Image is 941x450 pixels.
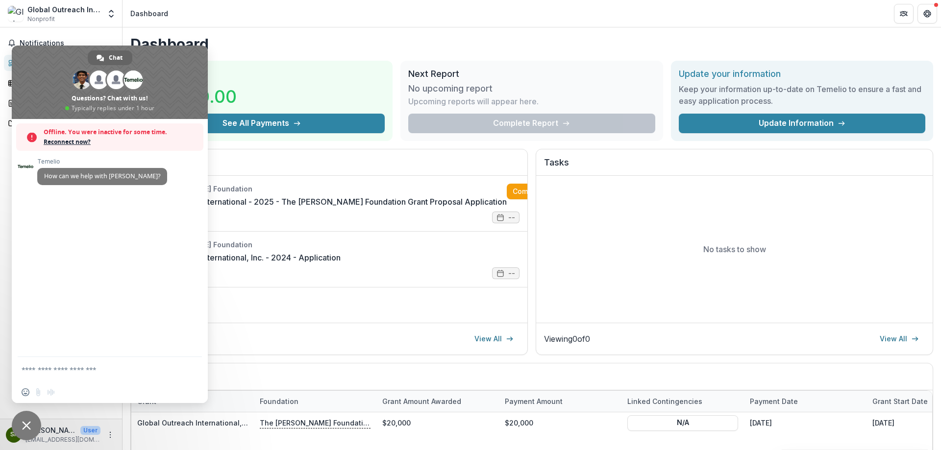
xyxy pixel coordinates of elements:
a: Proposals [4,95,118,111]
button: See All Payments [138,114,385,133]
p: Upcoming reports will appear here. [408,95,539,107]
div: Close chat [12,411,41,440]
span: Insert an emoji [22,388,29,396]
button: Open entity switcher [104,4,118,24]
a: Global Outreach International, Inc. - 2024 - Application [139,252,341,263]
span: Reconnect now? [44,137,198,147]
h3: No upcoming report [408,83,493,94]
div: Payment date [744,396,804,406]
nav: breadcrumb [126,6,172,21]
span: Nonprofit [27,15,55,24]
p: No tasks to show [703,243,766,255]
div: Grant amount awarded [376,391,499,412]
p: The [PERSON_NAME] Foundation [260,417,371,428]
div: Linked Contingencies [621,396,708,406]
img: Global Outreach International [8,6,24,22]
div: Payment date [744,391,867,412]
a: Global Outreach International, Inc. - 2024 - Application [137,419,327,427]
div: Grant amount awarded [376,396,467,406]
span: How can we help with [PERSON_NAME]? [44,172,160,180]
a: Global Outreach International - 2025 - The [PERSON_NAME] Foundation Grant Proposal Application [139,196,507,208]
div: Foundation [254,396,304,406]
div: Linked Contingencies [621,391,744,412]
a: Dashboard [4,55,118,71]
div: Grant start date [867,396,934,406]
a: View All [874,331,925,347]
h2: Total Awarded [138,69,385,79]
div: Payment Amount [499,391,621,412]
p: User [80,426,100,435]
span: Notifications [20,39,114,47]
div: Chat [88,50,132,65]
span: Temelio [37,158,167,165]
button: N/A [627,415,738,430]
a: View All [469,331,520,347]
div: Payment Amount [499,396,569,406]
h2: Tasks [544,157,925,176]
div: $20,000 [499,412,621,433]
button: Get Help [917,4,937,24]
h1: Dashboard [130,35,933,53]
h2: Update your information [679,69,925,79]
h2: Grant Payments [139,371,925,390]
p: [EMAIL_ADDRESS][DOMAIN_NAME] [25,435,100,444]
h2: Proposals [139,157,520,176]
div: Foundation [254,391,376,412]
a: Tasks [4,75,118,91]
h3: Keep your information up-to-date on Temelio to ensure a fast and easy application process. [679,83,925,107]
div: Dashboard [130,8,168,19]
div: [DATE] [744,412,867,433]
h2: Next Report [408,69,655,79]
div: Global Outreach International [27,4,100,15]
div: $20,000 [376,412,499,433]
p: [PERSON_NAME] [25,425,76,435]
div: Stephanie Folkmann [10,431,18,438]
a: Update Information [679,114,925,133]
button: Partners [894,4,914,24]
button: Notifications [4,35,118,51]
button: More [104,429,116,441]
textarea: Compose your message... [22,365,176,374]
span: Offline. You were inactive for some time. [44,127,198,137]
span: Chat [109,50,123,65]
a: Documents [4,115,118,131]
p: Viewing 0 of 0 [544,333,590,345]
a: Complete [507,184,563,199]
